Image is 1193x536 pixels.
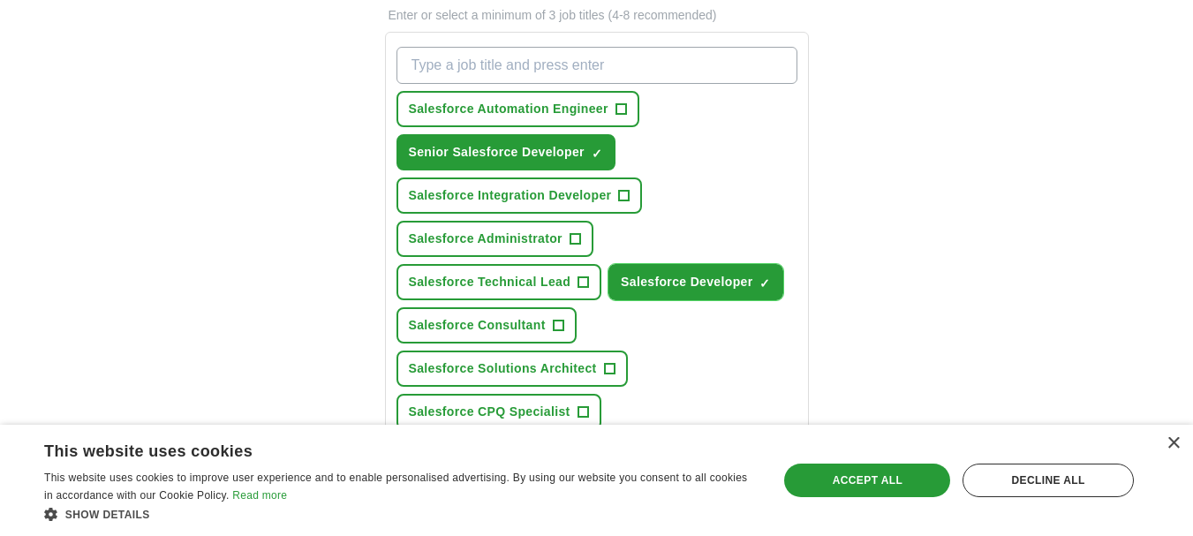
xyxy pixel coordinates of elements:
p: Enter or select a minimum of 3 job titles (4-8 recommended) [385,6,809,25]
button: Senior Salesforce Developer✓ [396,134,615,170]
button: Salesforce Solutions Architect [396,351,628,387]
button: Salesforce Developer✓ [608,264,783,300]
span: This website uses cookies to improve user experience and to enable personalised advertising. By u... [44,472,747,502]
button: Salesforce Consultant [396,307,577,343]
button: Salesforce CPQ Specialist [396,394,601,430]
span: Salesforce Integration Developer [409,186,612,205]
span: Salesforce CPQ Specialist [409,403,570,421]
div: Decline all [963,464,1134,497]
div: Show details [44,505,757,523]
span: Salesforce Administrator [409,230,563,248]
button: Salesforce Integration Developer [396,177,643,214]
button: Salesforce Automation Engineer [396,91,639,127]
button: Salesforce Administrator [396,221,593,257]
span: Salesforce Consultant [409,316,546,335]
button: Salesforce Technical Lead [396,264,602,300]
span: Salesforce Solutions Architect [409,359,597,378]
a: Read more, opens a new window [232,489,287,502]
span: ✓ [759,276,770,291]
div: Accept all [784,464,950,497]
span: Senior Salesforce Developer [409,143,585,162]
span: Salesforce Automation Engineer [409,100,608,118]
span: ✓ [592,147,602,161]
span: Show details [65,509,150,521]
input: Type a job title and press enter [396,47,797,84]
div: This website uses cookies [44,435,713,462]
span: Salesforce Developer [621,273,752,291]
span: Salesforce Technical Lead [409,273,571,291]
div: Close [1167,437,1180,450]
